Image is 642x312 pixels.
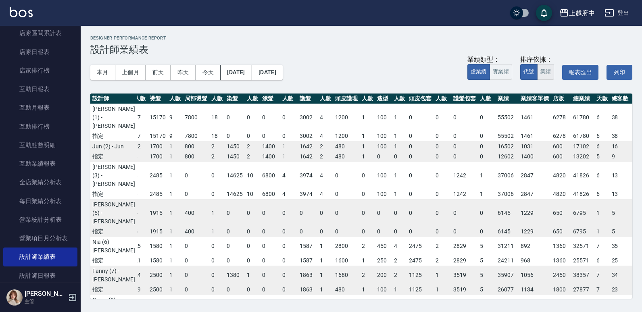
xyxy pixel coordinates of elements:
[434,94,451,104] th: 人數
[451,141,478,152] td: 0
[594,199,610,227] td: 1
[298,94,318,104] th: 護髮
[496,104,519,131] td: 55502
[392,104,407,131] td: 1
[167,199,183,227] td: 1
[571,141,594,152] td: 17102
[148,131,168,141] td: 15170
[90,152,137,162] td: 指定
[594,131,610,141] td: 6
[260,104,280,131] td: 0
[90,237,137,256] td: Nia (6) - [PERSON_NAME]
[260,199,280,227] td: 0
[375,104,392,131] td: 100
[610,94,631,104] th: 總客數
[519,141,551,152] td: 1031
[196,65,221,80] button: 今天
[6,289,23,306] img: Person
[3,154,77,173] a: 互助業績報表
[132,162,148,189] td: 8
[333,104,360,131] td: 1200
[478,162,496,189] td: 1
[519,227,551,237] td: 1229
[375,237,392,256] td: 450
[434,237,451,256] td: 2
[519,94,551,104] th: 業績客單價
[209,94,225,104] th: 人數
[392,237,407,256] td: 4
[280,104,298,131] td: 0
[90,94,137,104] th: 設計師
[610,199,631,227] td: 5
[407,162,434,189] td: 0
[167,152,183,162] td: 1
[183,141,209,152] td: 800
[551,152,571,162] td: 600
[594,141,610,152] td: 6
[610,104,631,131] td: 38
[571,199,594,227] td: 6795
[434,162,451,189] td: 0
[298,104,318,131] td: 3002
[392,162,407,189] td: 1
[536,5,552,21] button: save
[478,152,496,162] td: 0
[571,94,594,104] th: 總業績
[490,64,512,80] button: 實業績
[360,131,375,141] td: 1
[209,199,225,227] td: 1
[392,131,407,141] td: 1
[467,56,512,64] div: 業績類型：
[146,65,171,80] button: 前天
[3,210,77,229] a: 營業統計分析表
[478,141,496,152] td: 0
[520,64,538,80] button: 代號
[571,104,594,131] td: 61780
[392,189,407,200] td: 1
[90,141,137,152] td: Jun (2) - Jun
[132,237,148,256] td: 25
[571,237,594,256] td: 32571
[519,162,551,189] td: 2847
[594,237,610,256] td: 7
[407,237,434,256] td: 2475
[318,104,333,131] td: 4
[360,237,375,256] td: 2
[209,237,225,256] td: 0
[318,141,333,152] td: 2
[333,141,360,152] td: 480
[434,227,451,237] td: 0
[375,162,392,189] td: 100
[451,104,478,131] td: 0
[607,65,632,80] button: 列印
[90,162,137,189] td: [PERSON_NAME] (3) - [PERSON_NAME]
[260,94,280,104] th: 漂髮
[360,152,375,162] td: 1
[392,152,407,162] td: 0
[360,94,375,104] th: 人數
[360,189,375,200] td: 0
[132,131,148,141] td: 37
[601,6,632,21] button: 登出
[148,104,168,131] td: 15170
[183,189,209,200] td: 0
[551,94,571,104] th: 店販
[167,141,183,152] td: 1
[3,229,77,248] a: 營業項目月分析表
[496,94,519,104] th: 業績
[225,162,245,189] td: 14625
[25,290,66,298] h5: [PERSON_NAME]
[434,141,451,152] td: 0
[260,237,280,256] td: 0
[496,227,519,237] td: 6145
[209,131,225,141] td: 18
[221,65,252,80] button: [DATE]
[3,61,77,80] a: 店家排行榜
[375,141,392,152] td: 100
[167,237,183,256] td: 1
[298,141,318,152] td: 1642
[132,227,148,237] td: 5
[3,173,77,191] a: 全店業績分析表
[298,199,318,227] td: 0
[594,162,610,189] td: 6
